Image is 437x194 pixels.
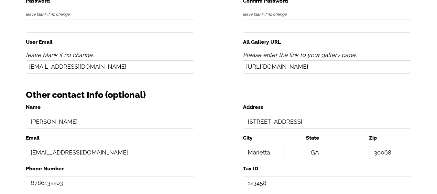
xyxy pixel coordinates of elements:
[243,133,285,143] label: City
[26,133,194,143] label: Email
[26,12,70,17] span: leave blank if no change.
[243,103,411,112] label: Address
[243,164,411,173] label: Tax ID
[26,51,93,58] span: leave blank if no change.
[306,133,348,143] label: State
[26,164,194,173] label: Phone Number
[26,87,411,103] h2: Other contact Info (optional)
[243,38,411,47] label: All Gallery URL
[26,38,194,47] label: User Email
[369,133,411,143] label: Zip
[26,103,194,112] label: Name
[243,12,287,17] span: leave blank if no change.
[243,51,356,58] span: Please enter the link to your gallery page.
